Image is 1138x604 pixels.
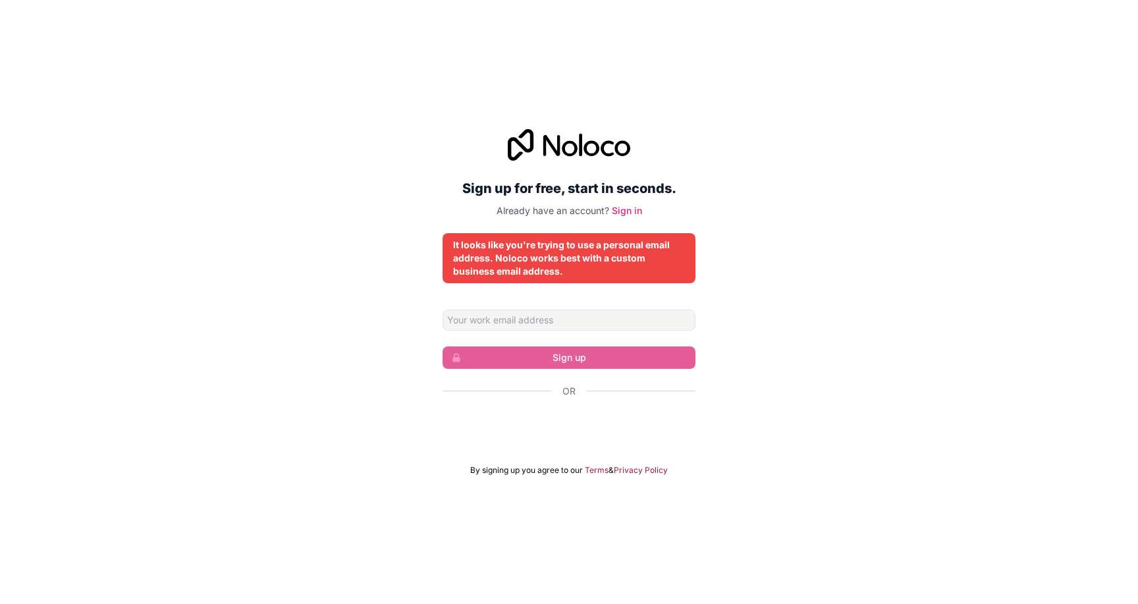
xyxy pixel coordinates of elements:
[443,310,695,331] input: Email address
[609,465,614,476] span: &
[497,205,609,216] span: Already have an account?
[436,412,702,441] iframe: Pulsante Accedi con Google
[585,465,609,476] a: Terms
[453,238,685,278] div: It looks like you're trying to use a personal email address. Noloco works best with a custom busi...
[562,385,576,398] span: Or
[470,465,583,476] span: By signing up you agree to our
[614,465,668,476] a: Privacy Policy
[443,346,695,369] button: Sign up
[443,177,695,200] h2: Sign up for free, start in seconds.
[612,205,642,216] a: Sign in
